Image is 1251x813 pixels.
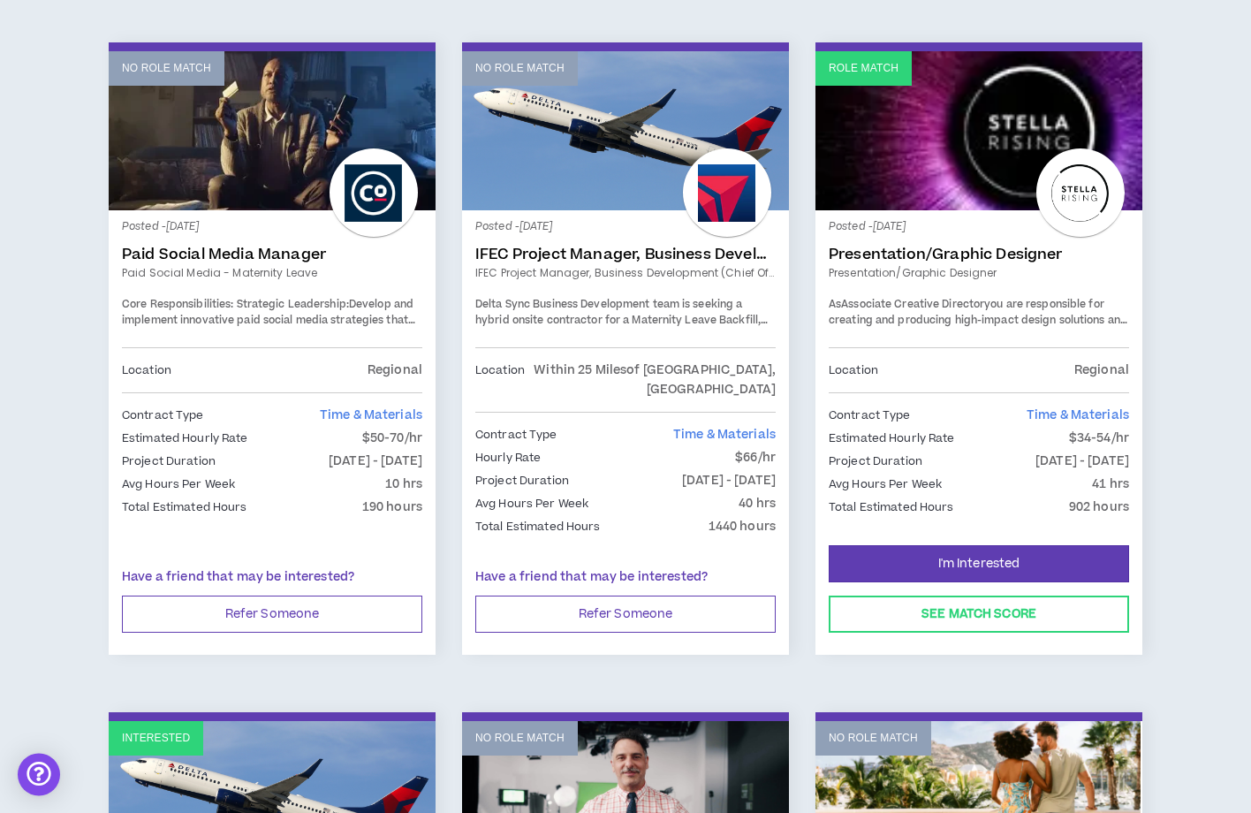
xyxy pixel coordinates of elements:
[673,426,776,444] span: Time & Materials
[829,452,922,471] p: Project Duration
[829,730,918,747] p: No Role Match
[829,246,1129,263] a: Presentation/Graphic Designer
[829,60,898,77] p: Role Match
[829,265,1129,281] a: Presentation/Graphic Designer
[18,753,60,795] div: Open Intercom Messenger
[829,498,954,517] p: Total Estimated Hours
[475,60,565,77] p: No Role Match
[475,494,588,513] p: Avg Hours Per Week
[829,545,1129,582] button: I'm Interested
[122,265,422,281] a: Paid Social Media - Maternity leave
[829,219,1129,235] p: Posted - [DATE]
[815,51,1142,210] a: Role Match
[475,471,569,490] p: Project Duration
[475,297,768,359] span: Delta Sync Business Development team is seeking a hybrid onsite contractor for a Maternity Leave ...
[709,517,776,536] p: 1440 hours
[362,498,422,517] p: 190 hours
[475,568,776,587] p: Have a friend that may be interested?
[475,517,601,536] p: Total Estimated Hours
[682,471,776,490] p: [DATE] - [DATE]
[122,297,233,312] strong: Core Responsibilities:
[475,425,557,444] p: Contract Type
[1092,475,1129,494] p: 41 hrs
[1074,361,1129,380] p: Regional
[739,494,776,513] p: 40 hrs
[362,429,422,448] p: $50-70/hr
[1035,452,1129,471] p: [DATE] - [DATE]
[109,51,436,210] a: No Role Match
[1069,498,1129,517] p: 902 hours
[841,297,984,312] strong: Associate Creative Director
[122,429,248,448] p: Estimated Hourly Rate
[122,568,422,587] p: Have a friend that may be interested?
[829,596,1129,633] button: See Match Score
[829,361,878,380] p: Location
[829,429,955,448] p: Estimated Hourly Rate
[237,297,349,312] strong: Strategic Leadership:
[462,51,789,210] a: No Role Match
[122,475,235,494] p: Avg Hours Per Week
[938,556,1020,573] span: I'm Interested
[475,265,776,281] a: IFEC Project Manager, Business Development (Chief of Staff)
[122,406,204,425] p: Contract Type
[829,297,841,312] span: As
[122,361,171,380] p: Location
[829,406,911,425] p: Contract Type
[122,452,216,471] p: Project Duration
[475,448,541,467] p: Hourly Rate
[475,361,525,399] p: Location
[122,730,190,747] p: Interested
[122,219,422,235] p: Posted - [DATE]
[385,475,422,494] p: 10 hrs
[329,452,422,471] p: [DATE] - [DATE]
[122,596,422,633] button: Refer Someone
[475,596,776,633] button: Refer Someone
[122,246,422,263] a: Paid Social Media Manager
[368,361,422,380] p: Regional
[320,406,422,424] span: Time & Materials
[1027,406,1129,424] span: Time & Materials
[475,730,565,747] p: No Role Match
[1069,429,1129,448] p: $34-54/hr
[122,498,247,517] p: Total Estimated Hours
[122,60,211,77] p: No Role Match
[475,219,776,235] p: Posted - [DATE]
[475,246,776,263] a: IFEC Project Manager, Business Development (Chief of Staff)
[829,475,942,494] p: Avg Hours Per Week
[735,448,776,467] p: $66/hr
[525,361,776,399] p: Within 25 Miles of [GEOGRAPHIC_DATA], [GEOGRAPHIC_DATA]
